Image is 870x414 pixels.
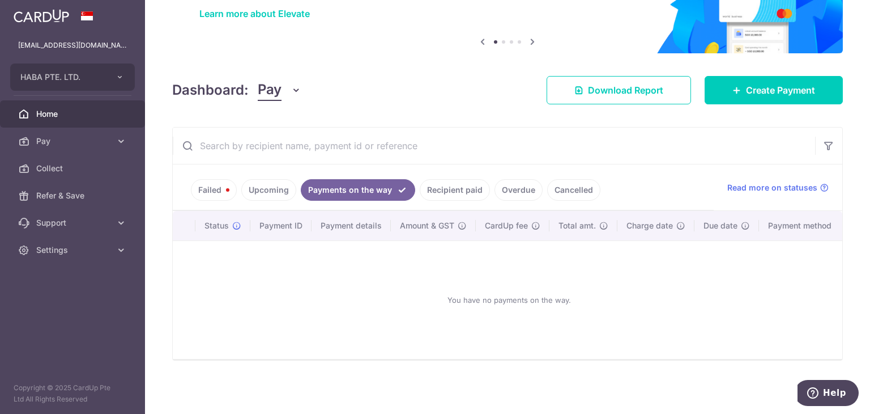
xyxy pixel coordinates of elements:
input: Search by recipient name, payment id or reference [173,128,815,164]
th: Payment method [759,211,845,240]
p: [EMAIL_ADDRESS][DOMAIN_NAME] [18,40,127,51]
h4: Dashboard: [172,80,249,100]
a: Create Payment [705,76,843,104]
span: Create Payment [746,83,815,97]
span: Collect [36,163,111,174]
span: CardUp fee [485,220,528,231]
th: Payment ID [250,211,312,240]
span: Settings [36,244,111,256]
a: Overdue [494,179,543,201]
span: HABA PTE. LTD. [20,71,104,83]
div: You have no payments on the way. [186,250,831,350]
button: HABA PTE. LTD. [10,64,135,91]
span: Amount & GST [400,220,454,231]
span: Refer & Save [36,190,111,201]
a: Upcoming [241,179,296,201]
span: Home [36,108,111,120]
span: Due date [703,220,737,231]
th: Payment details [312,211,391,240]
span: Pay [36,136,111,147]
span: Charge date [626,220,673,231]
a: Download Report [547,76,691,104]
img: CardUp [14,9,69,23]
a: Read more on statuses [727,182,829,193]
span: Status [204,220,229,231]
a: Payments on the way [301,179,415,201]
span: Total amt. [558,220,596,231]
a: Recipient paid [420,179,490,201]
a: Learn more about Elevate [199,8,310,19]
span: Pay [258,79,282,101]
span: Download Report [588,83,663,97]
iframe: Opens a widget where you can find more information [797,380,859,408]
span: Read more on statuses [727,182,817,193]
button: Pay [258,79,301,101]
a: Cancelled [547,179,600,201]
a: Failed [191,179,237,201]
span: Support [36,217,111,229]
